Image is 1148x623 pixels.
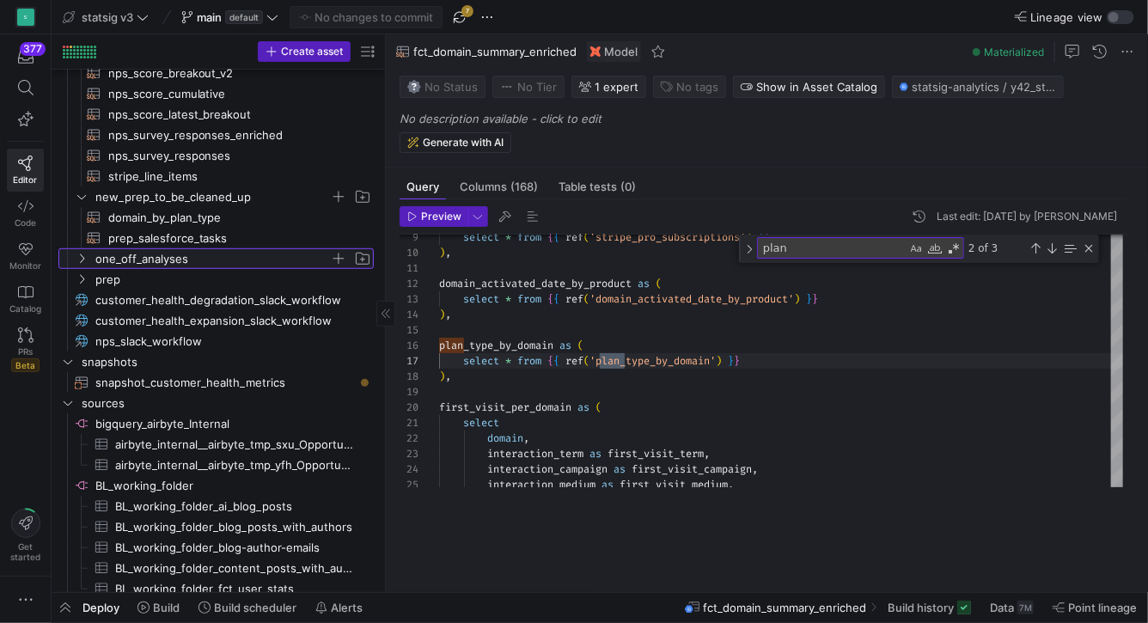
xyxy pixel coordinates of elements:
[58,63,374,83] a: nps_score_breakout_v2​​​​​​​​​​
[58,558,374,578] div: Press SPACE to select this row.
[58,228,374,248] div: Press SPACE to select this row.
[115,559,354,578] span: BL_working_folder_content_posts_with_authors​​​​​​​​​
[400,461,418,477] div: 24
[733,76,885,98] button: Show in Asset Catalog
[82,601,119,614] span: Deploy
[115,435,354,455] span: airbyte_internal__airbyte_tmp_sxu_OpportunityHistory​​​​​​​​​
[439,308,445,321] span: )
[1045,241,1059,255] div: Next Match (Enter)
[523,431,529,445] span: ,
[583,354,589,368] span: (
[892,76,1064,98] button: statsig-analytics / y42_statsig_v3_test_main / fct_domain_summary_enriched
[7,149,44,192] a: Editor
[604,45,638,58] span: Model
[880,593,979,622] button: Build history
[95,311,354,331] span: customer_health_expansion_slack_workflow​​​​​
[632,462,752,476] span: first_visit_campaign
[500,80,514,94] img: No tier
[58,125,374,145] div: Press SPACE to select this row.
[676,80,718,94] span: No tags
[58,310,374,331] div: Press SPACE to select this row.
[445,246,451,260] span: ,
[907,240,925,257] div: Match Case (⌥⌘C)
[95,290,354,310] span: customer_health_degradation_slack_workflow​​​​​
[9,303,41,314] span: Catalog
[559,181,636,192] span: Table tests
[7,41,44,72] button: 377
[400,132,511,153] button: Generate with AI
[58,475,374,496] a: BL_working_folder​​​​​​​​
[439,339,553,352] span: plan_type_by_domain
[704,601,867,614] span: fct_domain_summary_enriched
[1029,241,1042,255] div: Previous Match (⇧Enter)
[108,105,354,125] span: nps_score_latest_breakout​​​​​​​​​​
[115,517,354,537] span: BL_working_folder_blog_posts_with_authors​​​​​​​​​
[95,373,354,393] span: snapshot_customer_health_metrics​​​​​​​
[500,80,557,94] span: No Tier
[577,400,589,414] span: as
[445,308,451,321] span: ,
[58,228,374,248] a: prep_salesforce_tasks​​​​​​​​​​
[794,292,800,306] span: )
[58,207,374,228] div: Press SPACE to select this row.
[400,322,418,338] div: 15
[413,45,577,58] span: fct_domain_summary_enriched
[58,331,374,351] a: nps_slack_workflow​​​​​
[400,446,418,461] div: 23
[15,217,36,228] span: Code
[58,455,374,475] div: Press SPACE to select this row.
[400,431,418,446] div: 22
[984,46,1044,58] span: Materialized
[58,434,374,455] div: Press SPACE to select this row.
[400,338,418,353] div: 16
[108,167,354,186] span: stripe_line_items​​​​​​​​​​
[742,235,757,263] div: Toggle Replace
[82,352,371,372] span: snapshots
[967,237,1026,259] div: 2 of 3
[153,601,180,614] span: Build
[553,292,559,306] span: {
[547,354,553,368] span: {
[58,393,374,413] div: Press SPACE to select this row.
[58,372,374,393] a: snapshot_customer_health_metrics​​​​​​​
[407,80,421,94] img: No status
[758,238,907,258] textarea: Find
[197,10,222,24] span: main
[400,245,418,260] div: 10
[421,211,461,223] span: Preview
[82,394,371,413] span: sources
[734,354,740,368] span: }
[400,415,418,431] div: 21
[58,496,374,516] div: Press SPACE to select this row.
[1030,10,1103,24] span: Lineage view
[108,84,354,104] span: nps_score_cumulative​​​​​​​​​​
[1060,239,1079,258] div: Find in Selection (⌥⌘L)
[58,104,374,125] a: nps_score_latest_breakout​​​​​​​​​​
[620,181,636,192] span: (0)
[589,292,794,306] span: 'domain_activated_date_by_product'
[653,76,726,98] button: No tags
[400,291,418,307] div: 13
[407,80,478,94] span: No Status
[439,277,632,290] span: domain_activated_date_by_product
[595,400,601,414] span: (
[115,455,354,475] span: airbyte_internal__airbyte_tmp_yfh_Opportunity​​​​​​​​​
[58,413,374,434] a: bigquery_airbyte_Internal​​​​​​​​
[58,496,374,516] a: BL_working_folder_ai_blog_posts​​​​​​​​​
[487,462,608,476] span: interaction_campaign
[58,186,374,207] div: Press SPACE to select this row.
[400,260,418,276] div: 11
[108,125,354,145] span: nps_survey_responses_enriched​​​​​​​​​​
[58,537,374,558] div: Press SPACE to select this row.
[177,6,283,28] button: maindefault
[937,211,1117,223] div: Last edit: [DATE] by [PERSON_NAME]
[58,6,153,28] button: statsig v3
[58,63,374,83] div: Press SPACE to select this row.
[945,240,962,257] div: Use Regular Expression (⌥⌘R)
[7,502,44,569] button: Getstarted
[58,145,374,166] div: Press SPACE to select this row.
[58,207,374,228] a: domain_by_plan_type​​​​​​​​​​
[559,339,571,352] span: as
[728,354,734,368] span: }
[191,593,304,622] button: Build scheduler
